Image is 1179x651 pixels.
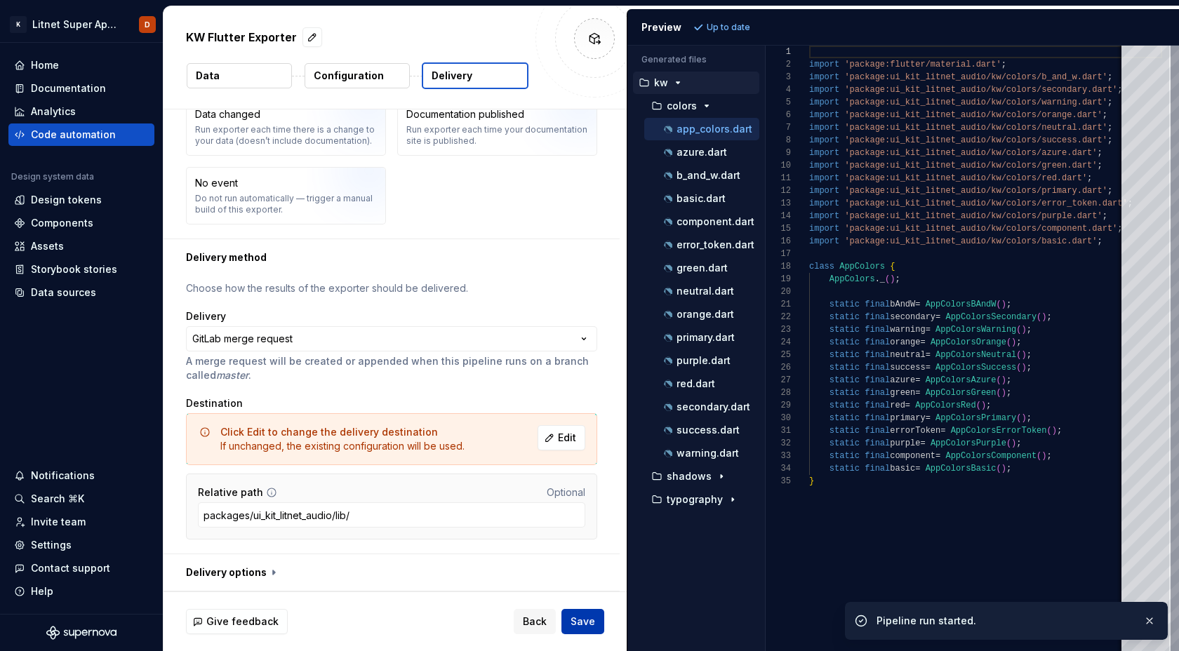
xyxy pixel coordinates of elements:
[220,425,465,453] div: If unchanged, the existing configuration will be used.
[844,85,1097,95] span: 'package:ui_kit_litnet_audio/kw/colors/secondary.d
[644,330,759,345] button: primary.dart
[216,369,248,381] i: master
[667,494,723,505] p: typography
[844,224,1097,234] span: 'package:ui_kit_litnet_audio/kw/colors/component.d
[31,469,95,483] div: Notifications
[1107,186,1112,196] span: ;
[195,176,238,190] div: No event
[809,211,839,221] span: import
[677,401,750,412] p: secondary.dart
[8,281,154,304] a: Data sources
[950,426,1046,436] span: AppColorsErrorToken
[667,471,712,482] p: shadows
[186,354,597,382] p: A merge request will be created or appended when this pipeline runs on a branch called .
[844,110,1097,120] span: 'package:ui_kit_litnet_audio/kw/colors/orange.dart
[31,216,93,230] div: Components
[1016,350,1021,360] span: (
[644,121,759,137] button: app_colors.dart
[1011,438,1016,448] span: )
[644,445,759,461] button: warning.dart
[865,413,890,423] span: final
[561,609,604,634] button: Save
[766,71,791,83] div: 3
[677,424,740,436] p: success.dart
[1026,350,1031,360] span: ;
[865,312,890,322] span: final
[677,309,734,320] p: orange.dart
[1097,98,1107,107] span: t'
[644,191,759,206] button: basic.dart
[844,161,1097,170] span: 'package:ui_kit_litnet_audio/kw/colors/green.dart'
[890,375,915,385] span: azure
[766,83,791,96] div: 4
[31,561,110,575] div: Contact support
[31,286,96,300] div: Data sources
[920,337,925,347] span: =
[1087,173,1092,183] span: ;
[925,325,930,335] span: =
[829,401,859,410] span: static
[1097,85,1117,95] span: art'
[633,75,759,90] button: kw
[865,300,890,309] span: final
[809,110,839,120] span: import
[839,262,885,271] span: AppColors
[8,54,154,76] a: Home
[766,399,791,412] div: 29
[1097,224,1117,234] span: art'
[677,239,754,250] p: error_token.dart
[925,363,930,373] span: =
[8,464,154,487] button: Notifications
[639,98,759,114] button: colors
[874,274,879,284] span: .
[930,337,1006,347] span: AppColorsOrange
[1097,135,1107,145] span: t'
[644,214,759,229] button: component.dart
[865,426,890,436] span: final
[8,580,154,603] button: Help
[186,396,243,410] label: Destination
[809,236,839,246] span: import
[844,72,1097,82] span: 'package:ui_kit_litnet_audio/kw/colors/b_and_w.dar
[1097,123,1107,133] span: t'
[844,98,1097,107] span: 'package:ui_kit_litnet_audio/kw/colors/warning.dar
[1102,211,1107,221] span: ;
[186,29,297,46] p: KW Flutter Exporter
[766,96,791,109] div: 5
[809,224,839,234] span: import
[8,100,154,123] a: Analytics
[1006,375,1011,385] span: ;
[1001,375,1006,385] span: )
[766,450,791,462] div: 33
[1097,186,1107,196] span: t'
[644,353,759,368] button: purple.dart
[10,16,27,33] div: K
[1097,72,1107,82] span: t'
[31,239,64,253] div: Assets
[46,626,116,640] a: Supernova Logo
[1021,413,1026,423] span: )
[809,186,839,196] span: import
[766,298,791,311] div: 21
[1107,123,1112,133] span: ;
[31,584,53,598] div: Help
[1051,426,1056,436] span: )
[1001,60,1006,69] span: ;
[677,378,715,389] p: red.dart
[885,274,890,284] span: (
[890,325,925,335] span: warning
[766,147,791,159] div: 9
[829,451,859,461] span: static
[32,18,122,32] div: Litnet Super App 2.0.
[925,388,996,398] span: AppColorsGreen
[31,128,116,142] div: Code automation
[1016,413,1021,423] span: (
[766,323,791,336] div: 23
[905,401,910,410] span: =
[829,413,859,423] span: static
[654,77,668,88] p: kw
[890,274,895,284] span: )
[186,609,288,634] button: Give feedback
[1016,337,1021,347] span: ;
[196,69,220,83] p: Data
